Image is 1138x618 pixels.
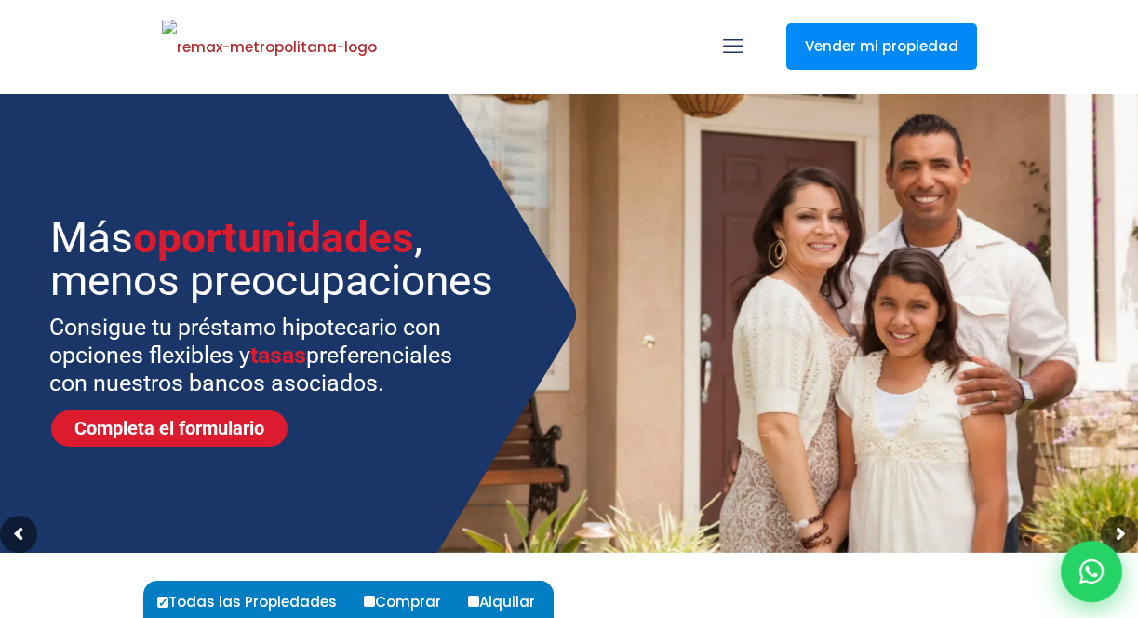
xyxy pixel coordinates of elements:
[49,314,471,397] sr7-txt: Consigue tu préstamo hipotecario con opciones flexibles y preferenciales con nuestros bancos asoc...
[786,23,977,70] a: Vender mi propiedad
[50,216,507,302] sr7-txt: Más , menos preocupaciones
[51,410,288,447] a: Completa el formulario
[468,596,479,607] input: Alquilar
[250,342,306,369] span: tasas
[162,20,377,75] img: remax-metropolitana-logo
[717,31,749,62] a: mobile menu
[157,597,168,608] input: Todas las Propiedades
[364,596,375,607] input: Comprar
[133,212,414,262] span: oportunidades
